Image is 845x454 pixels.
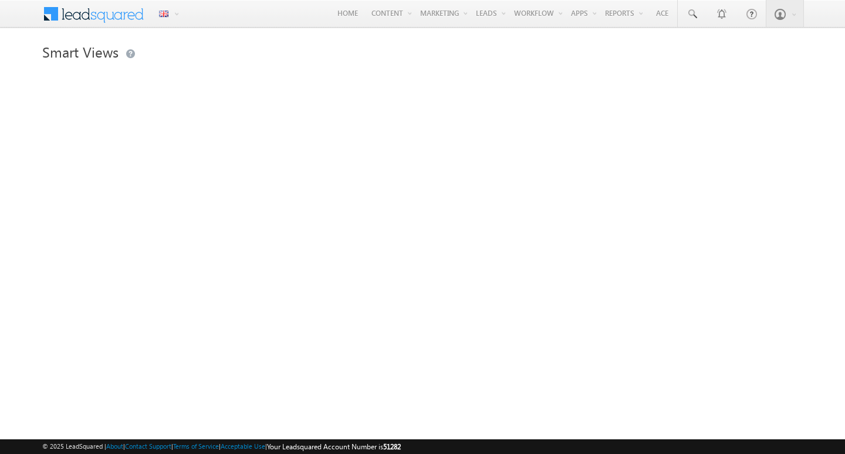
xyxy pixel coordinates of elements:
[221,442,265,450] a: Acceptable Use
[125,442,171,450] a: Contact Support
[106,442,123,450] a: About
[42,441,401,452] span: © 2025 LeadSquared | | | | |
[267,442,401,451] span: Your Leadsquared Account Number is
[42,42,119,61] span: Smart Views
[173,442,219,450] a: Terms of Service
[383,442,401,451] span: 51282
